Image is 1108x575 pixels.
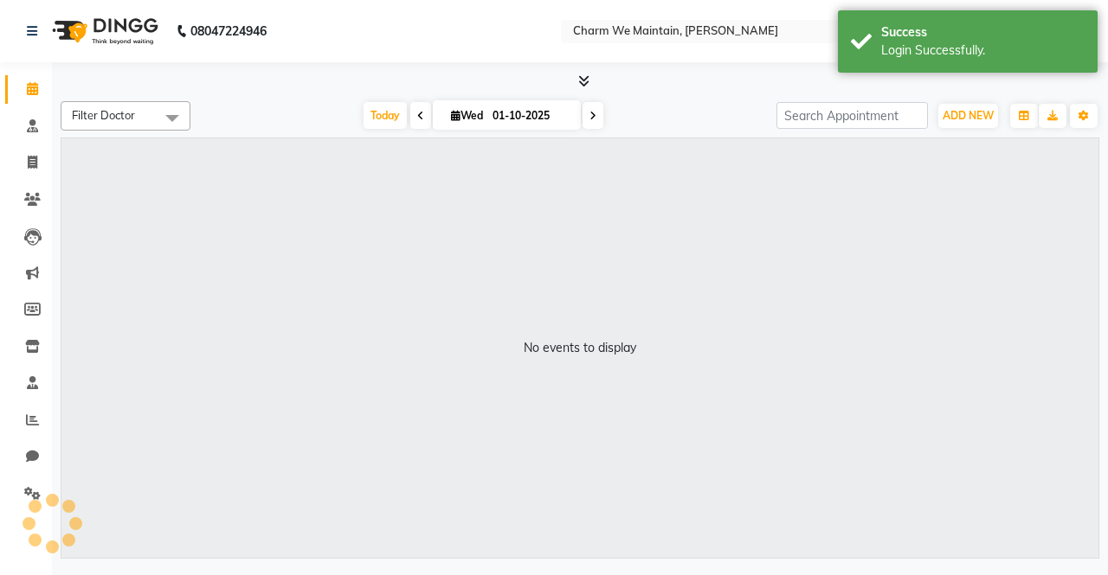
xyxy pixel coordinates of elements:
span: Filter Doctor [72,108,135,122]
div: Login Successfully. [881,42,1085,60]
img: logo [44,7,163,55]
input: 2025-10-01 [487,103,574,129]
input: Search Appointment [776,102,928,129]
span: Wed [447,109,487,122]
div: No events to display [524,339,636,357]
span: ADD NEW [943,109,994,122]
b: 08047224946 [190,7,267,55]
button: ADD NEW [938,104,998,128]
span: Today [364,102,407,129]
div: Success [881,23,1085,42]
